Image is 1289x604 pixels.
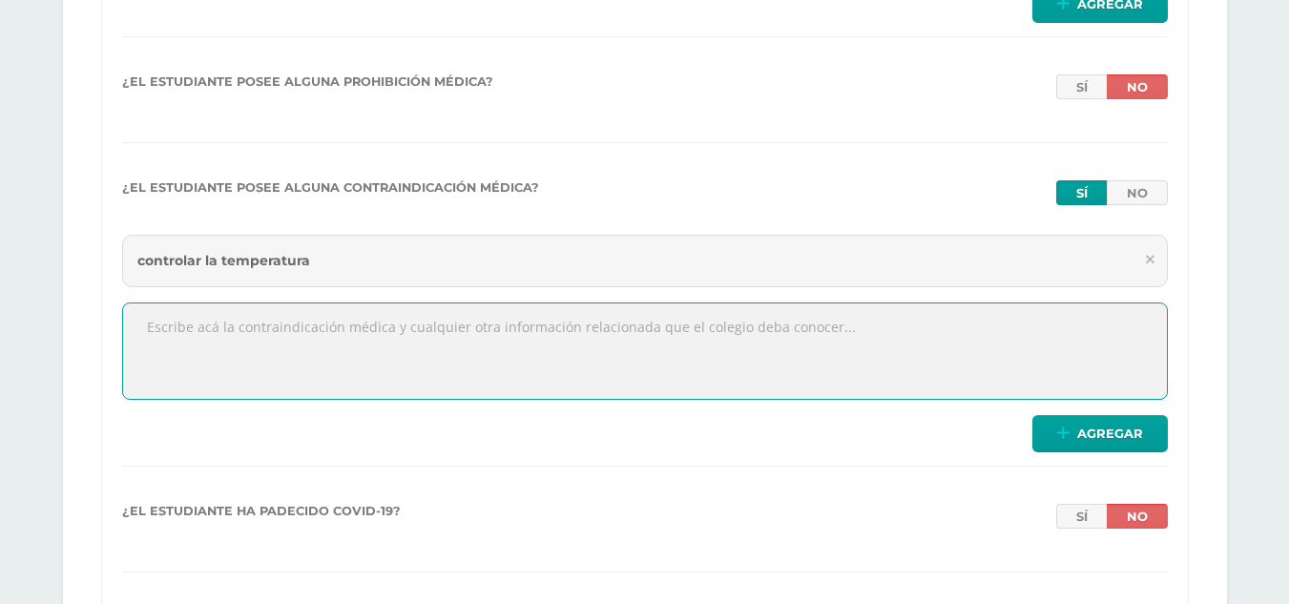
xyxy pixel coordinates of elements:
button: Agregar [1032,415,1168,452]
a: Sí [1056,504,1107,529]
a: Sí [1056,180,1107,205]
a: No [1107,504,1168,529]
div: has_medical_prohibitions [1056,74,1168,99]
a: Sí [1056,74,1107,99]
div: controlar la temperatura [122,235,1168,287]
label: ¿El estudiante ha padecido covid-19? [122,504,401,521]
a: No [1107,180,1168,205]
div: has_medical_contraindications [1056,180,1168,205]
div: has_suffered_from_covid [1056,504,1168,529]
a: No [1107,74,1168,99]
label: ¿El estudiante posee alguna contraindicación médica? [122,180,539,198]
label: ¿El estudiante posee alguna prohibición médica? [122,74,493,92]
span: Agregar [1077,416,1143,451]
